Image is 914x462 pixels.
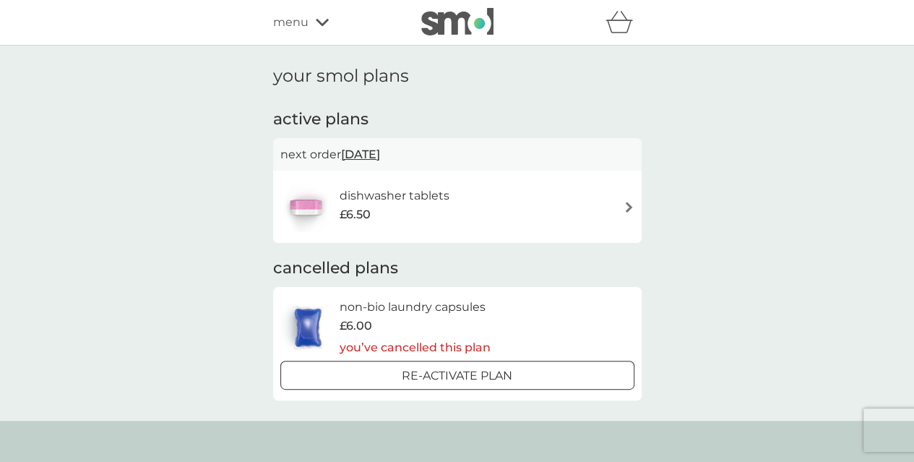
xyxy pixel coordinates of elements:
[280,145,634,164] p: next order
[624,202,634,213] img: arrow right
[339,338,490,357] p: you’ve cancelled this plan
[280,181,331,232] img: dishwasher tablets
[605,8,642,37] div: basket
[341,140,380,168] span: [DATE]
[339,205,370,224] span: £6.50
[402,367,512,385] p: Re-activate Plan
[273,13,309,32] span: menu
[339,317,371,335] span: £6.00
[280,361,634,390] button: Re-activate Plan
[339,298,490,317] h6: non-bio laundry capsules
[421,8,493,35] img: smol
[273,257,642,280] h2: cancelled plans
[273,66,642,87] h1: your smol plans
[273,108,642,131] h2: active plans
[339,187,449,205] h6: dishwasher tablets
[280,302,335,353] img: non-bio laundry capsules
